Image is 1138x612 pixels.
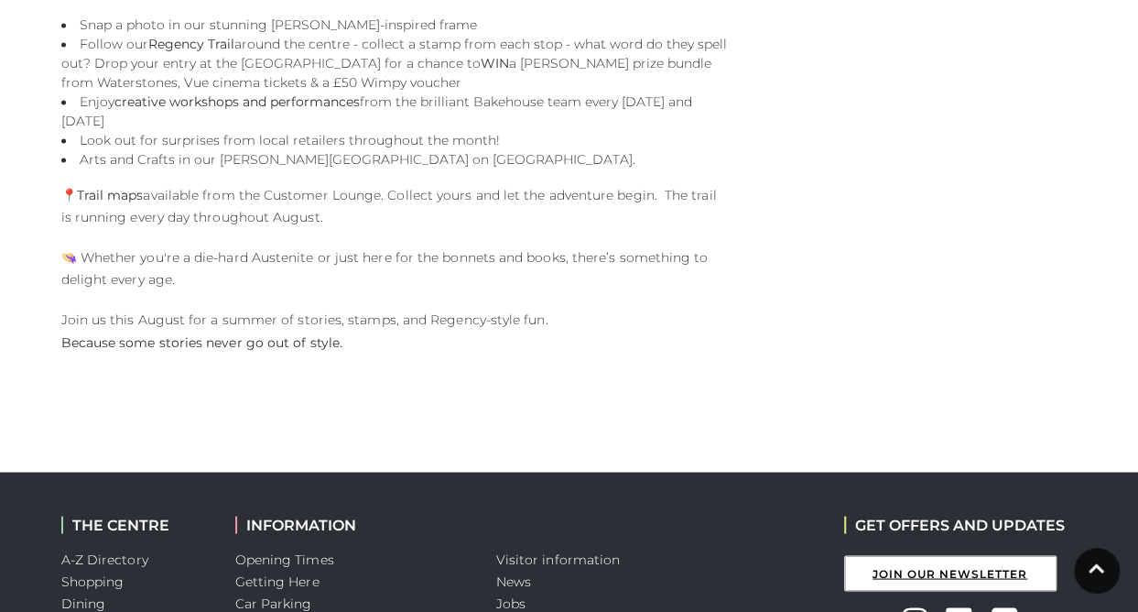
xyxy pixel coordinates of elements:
a: Dining [61,595,106,611]
p: 📍 available from the Customer Lounge. Collect yours and let the adventure begin. The trail is run... [61,184,730,228]
a: Opening Times [235,551,334,567]
a: Jobs [496,595,526,611]
li: Enjoy from the brilliant Bakehouse team every [DATE] and [DATE] [61,93,730,131]
h2: THE CENTRE [61,516,208,533]
li: Snap a photo in our stunning [PERSON_NAME]-inspired frame [61,16,730,35]
strong: Trail maps [77,187,144,203]
strong: Regency Trail [148,36,234,52]
h2: GET OFFERS AND UPDATES [844,516,1065,533]
strong: creative workshops and performances [114,93,360,110]
a: Getting Here [235,573,320,589]
li: Arts and Crafts in our [PERSON_NAME][GEOGRAPHIC_DATA] on [GEOGRAPHIC_DATA]. [61,150,730,169]
a: Car Parking [235,595,312,611]
a: A-Z Directory [61,551,148,567]
p: 👒 Whether you're a die-hard Austenite or just here for the bonnets and books, there’s something t... [61,246,730,290]
strong: Because some stories never go out of style. [61,333,342,350]
li: Look out for surprises from local retailers throughout the month! [61,131,730,150]
li: Follow our around the centre - collect a stamp from each stop - what word do they spell out? Drop... [61,35,730,93]
strong: WIN [481,55,509,71]
p: Join us this August for a summer of stories, stamps, and Regency-style fun. [61,309,730,353]
a: Visitor information [496,551,621,567]
h2: INFORMATION [235,516,469,533]
a: Shopping [61,573,125,589]
a: News [496,573,531,589]
a: Join Our Newsletter [844,555,1057,591]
